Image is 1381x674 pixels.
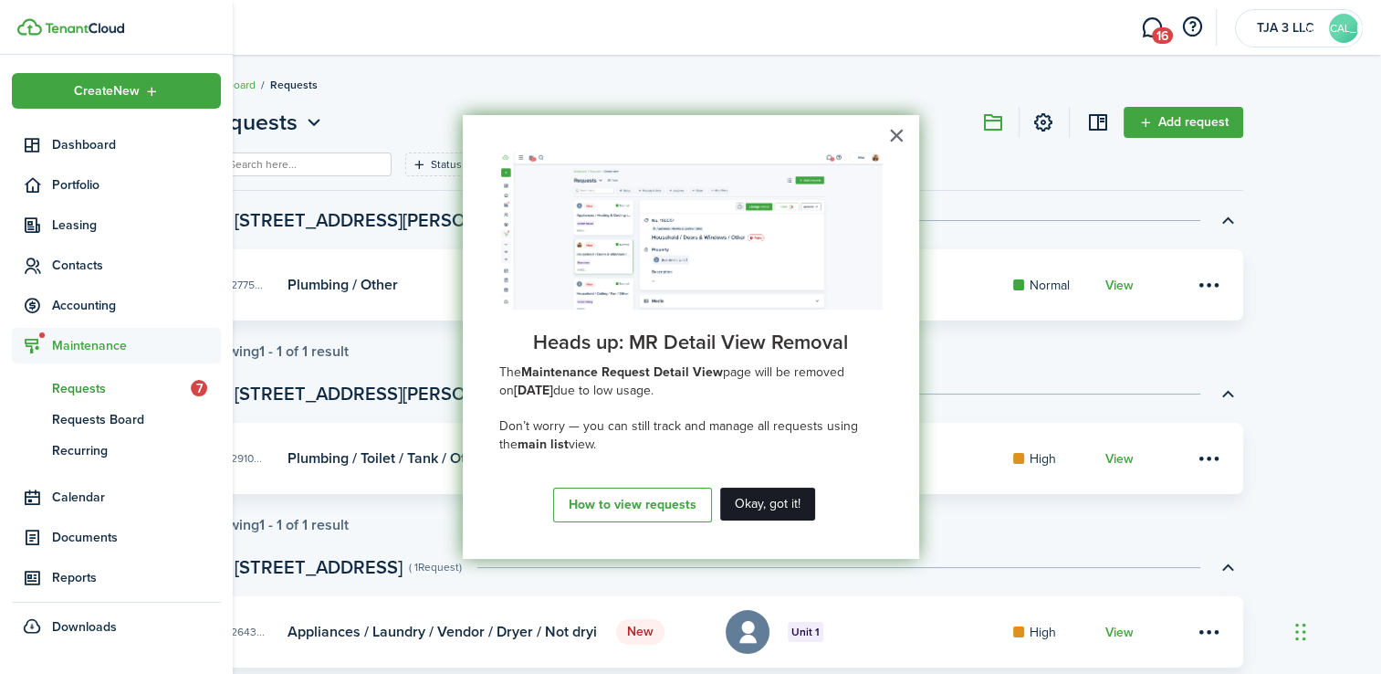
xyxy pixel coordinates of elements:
[788,622,823,642] badge: Unit 1
[1152,27,1173,44] span: 16
[1013,276,1086,295] card-mark: Normal
[553,381,654,400] span: due to low usage.
[203,343,349,360] div: Showing result
[888,121,905,150] button: Close
[203,106,326,139] maintenance-header-page-nav: Requests
[553,488,712,522] button: How to view requests
[1212,378,1243,409] button: Toggle accordion
[52,617,117,637] span: Downloads
[235,380,544,407] swimlane-title: [STREET_ADDRESS][PERSON_NAME]
[52,336,221,355] span: Maintenance
[52,568,221,587] span: Reports
[52,441,221,460] span: Recurring
[1104,279,1133,293] a: View
[52,296,221,315] span: Accounting
[1104,452,1133,467] a: View
[720,488,815,521] button: Okay, got it!
[1135,5,1169,51] a: Messaging
[1104,626,1133,640] a: View
[288,624,599,640] card-title: Appliances / Laundry / Vendor / Dryer / Not drying
[52,528,221,547] span: Documents
[288,277,398,293] card-title: Plumbing / Other
[288,450,487,467] card-title: Plumbing / Toilet / Tank / Other
[521,363,723,382] strong: Maintenance Request Detail View
[1013,623,1086,642] card-mark: High
[1013,449,1086,469] card-mark: High
[225,156,385,174] input: Search here...
[499,331,883,354] h3: Heads up: MR Detail View Removal
[1329,14,1358,43] avatar-text: [MEDICAL_DATA]
[518,435,569,454] strong: main list
[52,379,191,398] span: Requests
[235,206,544,234] swimlane-title: [STREET_ADDRESS][PERSON_NAME]
[203,517,349,533] div: Showing result
[221,277,263,293] span: #12775...
[405,153,473,176] filter-tag: Open filter
[1177,12,1208,43] button: Open resource center
[52,488,221,507] span: Calendar
[259,341,308,362] pagination-page-total: 1 - 1 of 1
[17,18,42,36] img: TenantCloud
[52,256,221,275] span: Contacts
[52,135,221,154] span: Dashboard
[499,363,848,400] span: page will be removed on
[1249,22,1322,35] span: TJA 3 LLC
[791,624,820,640] span: Unit 1
[52,410,221,429] span: Requests Board
[1295,605,1306,659] div: Drag
[569,435,596,454] span: view.
[221,624,265,640] span: #12643...
[45,23,124,34] img: TenantCloud
[203,106,326,139] button: Open menu
[52,175,221,195] span: Portfolio
[191,380,207,396] span: 7
[514,381,553,400] strong: [DATE]
[221,450,262,467] span: #12910...
[616,619,664,645] status: New
[1212,552,1243,583] button: Toggle accordion
[409,559,462,575] swimlane-subtitle: ( 1 Request )
[74,85,140,98] span: Create New
[259,514,308,535] pagination-page-total: 1 - 1 of 1
[235,553,403,581] swimlane-title: [STREET_ADDRESS]
[1212,205,1243,236] button: Toggle accordion
[12,73,221,109] button: Open menu
[203,106,298,139] span: Requests
[52,216,221,235] span: Leasing
[499,416,862,454] span: Don’t worry — you can still track and manage all requests using the
[431,156,462,173] filter-tag-label: Status
[1124,107,1243,138] a: Add request
[270,77,318,93] span: Requests
[499,363,521,382] span: The
[1290,586,1381,674] iframe: Chat Widget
